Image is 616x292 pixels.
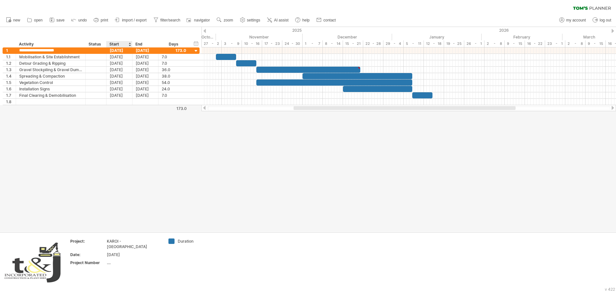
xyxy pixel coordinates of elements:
[133,47,158,54] div: [DATE]
[107,54,133,60] div: [DATE]
[107,238,161,249] div: KAROI - [GEOGRAPHIC_DATA]
[107,60,133,66] div: [DATE]
[70,252,106,257] div: Date:
[404,40,424,47] div: 5 - 11
[605,287,615,292] div: v 422
[247,18,260,22] span: settings
[158,41,189,47] div: Days
[242,40,262,47] div: 10 - 16
[19,54,82,60] div: Mobilisation & Site Establishment
[101,18,108,22] span: print
[19,73,82,79] div: Spreading & Compaction
[107,47,133,54] div: [DATE]
[484,40,505,47] div: 2 - 8
[262,40,282,47] div: 17 - 23
[282,40,303,47] div: 24 - 30
[19,86,82,92] div: Installation Signs
[133,67,158,73] div: [DATE]
[294,16,312,24] a: help
[162,79,186,86] div: 54.0
[113,16,149,24] a: import / export
[178,238,213,244] div: Duration
[48,16,66,24] a: save
[201,40,222,47] div: 27 - 2
[25,16,45,24] a: open
[444,40,464,47] div: 19 - 25
[302,18,310,22] span: help
[109,41,129,47] div: Start
[162,86,186,92] div: 24.0
[56,18,64,22] span: save
[133,73,158,79] div: [DATE]
[392,34,482,40] div: January 2026
[107,67,133,73] div: [DATE]
[303,34,392,40] div: December 2025
[424,40,444,47] div: 12 - 18
[464,40,484,47] div: 26 - 1
[19,92,82,98] div: Final Clearing & Demobilisation
[238,16,262,24] a: settings
[600,18,611,22] span: log out
[162,60,186,66] div: 7.0
[6,73,16,79] div: 1.4
[274,18,288,22] span: AI assist
[19,79,82,86] div: Vegetation Control
[133,86,158,92] div: [DATE]
[323,18,336,22] span: contact
[19,41,82,47] div: Activity
[525,40,545,47] div: 16 - 22
[565,40,586,47] div: 2 - 8
[6,99,16,105] div: 1.8
[6,67,16,73] div: 1.3
[224,18,233,22] span: zoom
[586,40,606,47] div: 9 - 15
[6,54,16,60] div: 1.1
[162,67,186,73] div: 36.0
[343,40,363,47] div: 15 - 21
[315,16,338,24] a: contact
[152,16,182,24] a: filter/search
[78,18,87,22] span: undo
[558,16,588,24] a: my account
[545,40,565,47] div: 23 - 1
[133,54,158,60] div: [DATE]
[19,67,82,73] div: Gravel Stockpiling & Gravel Dumping
[6,86,16,92] div: 1.6
[162,73,186,79] div: 38.0
[160,18,180,22] span: filter/search
[4,16,22,24] a: new
[215,16,235,24] a: zoom
[107,79,133,86] div: [DATE]
[363,40,383,47] div: 22 - 28
[505,40,525,47] div: 9 - 15
[107,86,133,92] div: [DATE]
[107,252,161,257] div: [DATE]
[70,238,106,244] div: Project:
[6,79,16,86] div: 1.5
[566,18,586,22] span: my account
[159,106,187,111] div: 173.0
[92,16,110,24] a: print
[265,16,290,24] a: AI assist
[323,40,343,47] div: 8 - 14
[216,34,303,40] div: November 2025
[133,60,158,66] div: [DATE]
[133,79,158,86] div: [DATE]
[4,238,63,285] img: 8cfdf603-1145-42c6-8a73-2d79dfd34e03.png
[222,40,242,47] div: 3 - 9
[34,18,43,22] span: open
[162,54,186,60] div: 7.0
[6,47,16,54] div: 1
[135,41,155,47] div: End
[6,60,16,66] div: 1.2
[70,16,89,24] a: undo
[194,18,210,22] span: navigator
[19,60,82,66] div: Detour Grading & Ripping
[303,40,323,47] div: 1 - 7
[107,260,161,265] div: ....
[107,92,133,98] div: [DATE]
[70,260,106,265] div: Project Number
[89,41,103,47] div: Status
[383,40,404,47] div: 29 - 4
[162,92,186,98] div: 7.0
